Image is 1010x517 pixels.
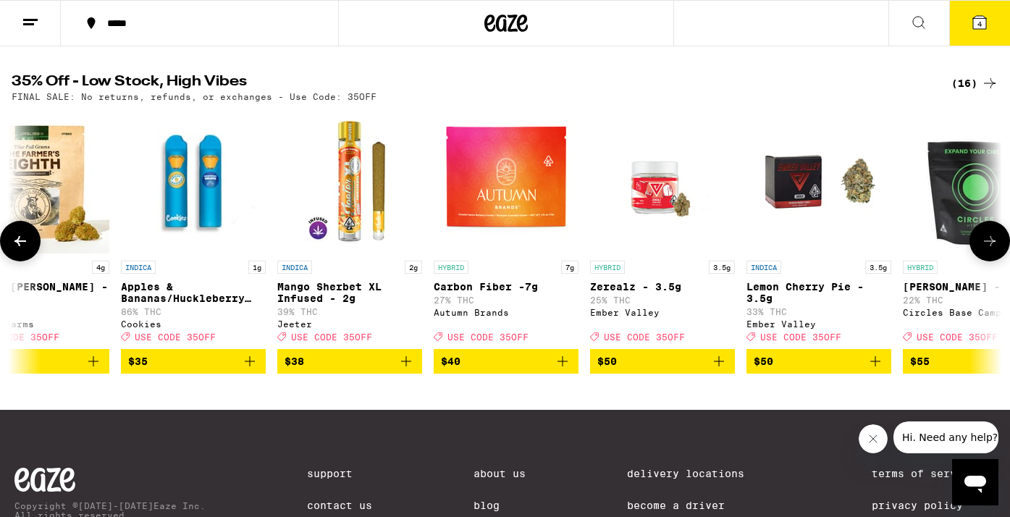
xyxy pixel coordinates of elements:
[121,281,266,304] p: Apples & Bananas/Huckleberry Gelato 3 in 1 AIO - 1g
[910,356,930,367] span: $55
[709,261,735,274] p: 3.5g
[590,109,735,253] img: Ember Valley - Zerealz - 3.5g
[277,281,422,304] p: Mango Sherbet XL Infused - 2g
[441,356,460,367] span: $40
[248,261,266,274] p: 1g
[434,261,468,274] p: HYBRID
[434,308,578,317] div: Autumn Brands
[590,308,735,317] div: Ember Valley
[135,332,216,342] span: USE CODE 35OFF
[121,319,266,329] div: Cookies
[277,307,422,316] p: 39% THC
[447,332,529,342] span: USE CODE 35OFF
[434,109,578,253] img: Autumn Brands - Carbon Fiber -7g
[92,261,109,274] p: 4g
[627,468,770,479] a: Delivery Locations
[285,356,304,367] span: $38
[474,500,526,511] a: Blog
[307,500,372,511] a: Contact Us
[604,332,685,342] span: USE CODE 35OFF
[434,281,578,293] p: Carbon Fiber -7g
[277,349,422,374] button: Add to bag
[121,109,266,253] img: Cookies - Apples & Bananas/Huckleberry Gelato 3 in 1 AIO - 1g
[121,307,266,316] p: 86% THC
[597,356,617,367] span: $50
[746,307,891,316] p: 33% THC
[754,356,773,367] span: $50
[893,421,998,453] iframe: Message from company
[627,500,770,511] a: Become a Driver
[949,1,1010,46] button: 4
[746,319,891,329] div: Ember Valley
[474,468,526,479] a: About Us
[434,295,578,305] p: 27% THC
[746,349,891,374] button: Add to bag
[121,261,156,274] p: INDICA
[405,261,422,274] p: 2g
[760,332,841,342] span: USE CODE 35OFF
[121,109,266,349] a: Open page for Apples & Bananas/Huckleberry Gelato 3 in 1 AIO - 1g from Cookies
[872,500,996,511] a: Privacy Policy
[859,424,888,453] iframe: Close message
[746,261,781,274] p: INDICA
[590,109,735,349] a: Open page for Zerealz - 3.5g from Ember Valley
[865,261,891,274] p: 3.5g
[872,468,996,479] a: Terms of Service
[590,349,735,374] button: Add to bag
[277,261,312,274] p: INDICA
[903,261,938,274] p: HYBRID
[561,261,578,274] p: 7g
[121,349,266,374] button: Add to bag
[917,332,998,342] span: USE CODE 35OFF
[746,109,891,253] img: Ember Valley - Lemon Cherry Pie - 3.5g
[977,20,982,28] span: 4
[590,281,735,293] p: Zerealz - 3.5g
[434,349,578,374] button: Add to bag
[590,295,735,305] p: 25% THC
[291,332,372,342] span: USE CODE 35OFF
[746,281,891,304] p: Lemon Cherry Pie - 3.5g
[277,109,422,349] a: Open page for Mango Sherbet XL Infused - 2g from Jeeter
[307,468,372,479] a: Support
[12,92,376,101] p: FINAL SALE: No returns, refunds, or exchanges - Use Code: 35OFF
[12,75,927,92] h2: 35% Off - Low Stock, High Vibes
[434,109,578,349] a: Open page for Carbon Fiber -7g from Autumn Brands
[277,109,422,253] img: Jeeter - Mango Sherbet XL Infused - 2g
[746,109,891,349] a: Open page for Lemon Cherry Pie - 3.5g from Ember Valley
[277,319,422,329] div: Jeeter
[951,75,998,92] a: (16)
[952,459,998,505] iframe: Button to launch messaging window
[128,356,148,367] span: $35
[590,261,625,274] p: HYBRID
